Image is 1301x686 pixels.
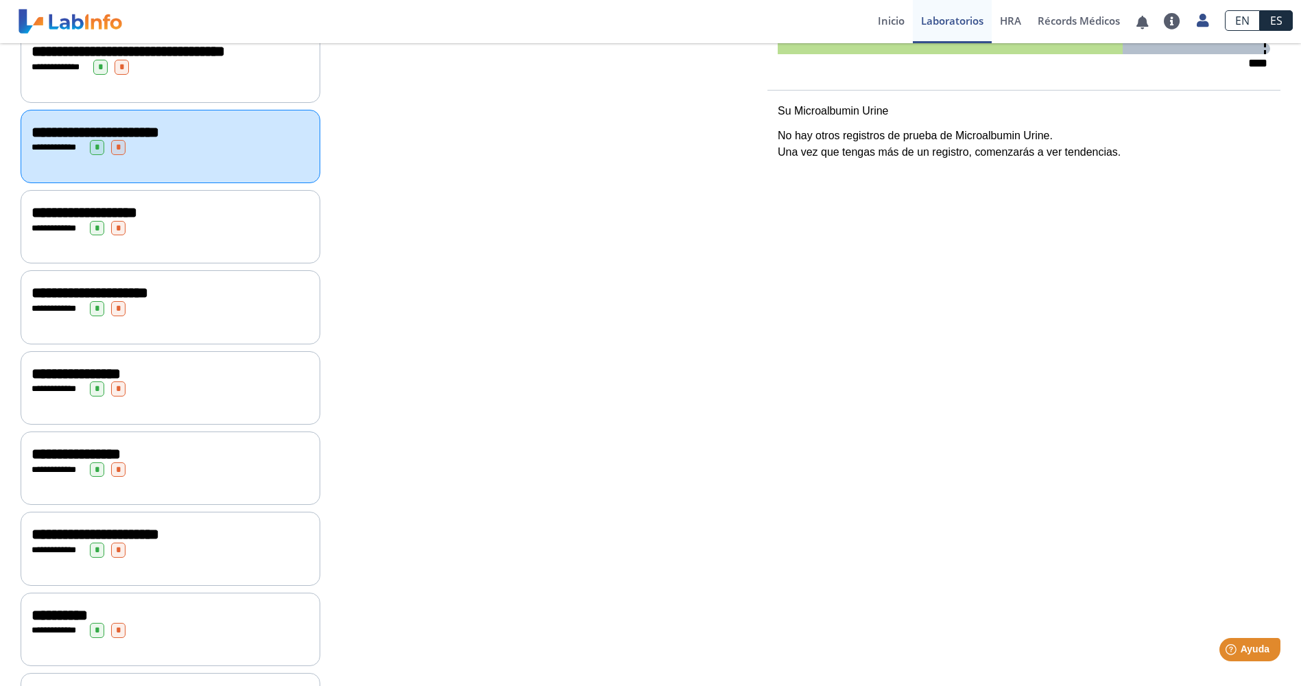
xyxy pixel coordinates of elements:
p: Su Microalbumin Urine [778,103,1270,119]
a: ES [1260,10,1293,31]
a: EN [1225,10,1260,31]
iframe: Help widget launcher [1179,632,1286,671]
span: HRA [1000,14,1021,27]
p: No hay otros registros de prueba de Microalbumin Urine. Una vez que tengas más de un registro, co... [778,128,1270,161]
